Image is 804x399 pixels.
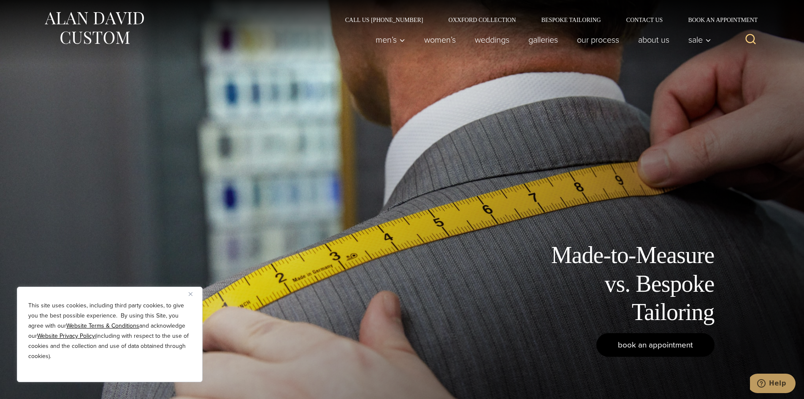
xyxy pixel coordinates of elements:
nav: Primary Navigation [366,31,715,48]
button: Close [189,289,199,299]
p: This site uses cookies, including third party cookies, to give you the best possible experience. ... [28,301,191,361]
a: Our Process [567,31,628,48]
iframe: Opens a widget where you can chat to one of our agents [750,374,796,395]
img: Alan David Custom [43,9,145,47]
h1: Made-to-Measure vs. Bespoke Tailoring [525,241,715,326]
img: Close [189,292,192,296]
a: Website Terms & Conditions [66,321,139,330]
a: Bespoke Tailoring [528,17,613,23]
nav: Secondary Navigation [333,17,761,23]
button: Men’s sub menu toggle [366,31,414,48]
a: About Us [628,31,679,48]
a: Book an Appointment [675,17,761,23]
a: Website Privacy Policy [37,331,95,340]
button: Sale sub menu toggle [679,31,715,48]
a: Oxxford Collection [436,17,528,23]
a: Women’s [414,31,465,48]
span: book an appointment [618,339,693,351]
a: Contact Us [614,17,676,23]
a: Call Us [PHONE_NUMBER] [333,17,436,23]
a: book an appointment [596,333,715,357]
a: Galleries [519,31,567,48]
a: weddings [465,31,519,48]
button: View Search Form [741,30,761,50]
